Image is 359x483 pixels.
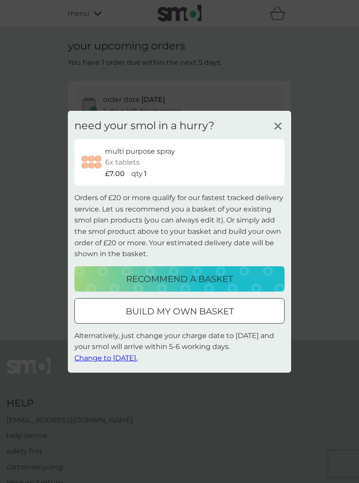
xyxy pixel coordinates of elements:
[74,192,285,260] p: Orders of £20 or more qualify for our fastest tracked delivery service. Let us recommend you a ba...
[126,272,233,286] p: recommend a basket
[131,168,143,180] p: qty
[74,354,137,362] span: Change to [DATE].
[105,157,140,168] p: 6x tablets
[105,168,125,180] p: £7.00
[74,266,285,292] button: recommend a basket
[144,168,147,180] p: 1
[74,353,137,364] button: Change to [DATE].
[126,304,234,318] p: build my own basket
[105,145,175,157] p: multi purpose spray
[74,119,215,132] h3: need your smol in a hurry?
[74,330,285,364] p: Alternatively, just change your charge date to [DATE] and your smol will arrive within 5-6 workin...
[74,298,285,324] button: build my own basket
